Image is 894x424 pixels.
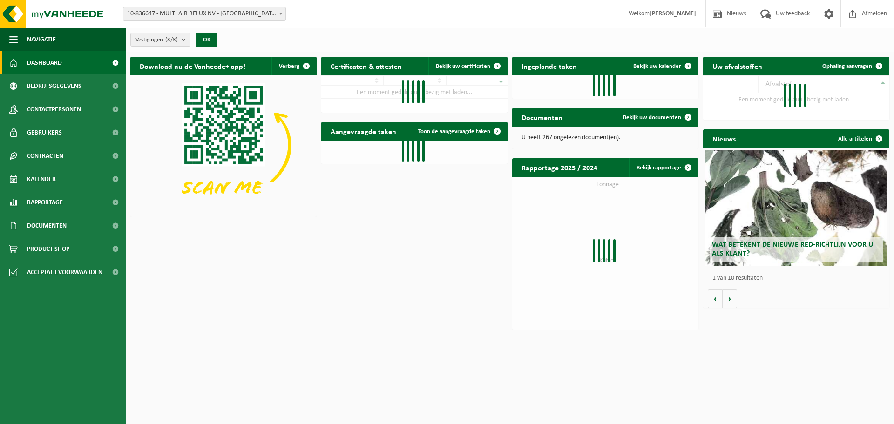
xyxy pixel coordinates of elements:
button: Volgende [723,289,737,308]
h2: Certificaten & attesten [321,57,411,75]
span: Bekijk uw kalender [633,63,681,69]
span: 10-836647 - MULTI AIR BELUX NV - NAZARETH [123,7,286,21]
h2: Uw afvalstoffen [703,57,772,75]
span: Navigatie [27,28,56,51]
span: Bekijk uw documenten [623,114,681,121]
span: Documenten [27,214,67,237]
button: Verberg [271,57,316,75]
span: Bekijk uw certificaten [436,63,490,69]
span: Contracten [27,144,63,168]
button: OK [196,33,217,47]
span: Gebruikers [27,121,62,144]
h2: Aangevraagde taken [321,122,406,140]
span: Rapportage [27,191,63,214]
span: Wat betekent de nieuwe RED-richtlijn voor u als klant? [712,241,873,257]
p: 1 van 10 resultaten [712,275,885,282]
count: (3/3) [165,37,178,43]
h2: Nieuws [703,129,745,148]
a: Alle artikelen [831,129,888,148]
h2: Rapportage 2025 / 2024 [512,158,607,176]
img: Download de VHEPlus App [130,75,317,215]
span: Ophaling aanvragen [822,63,872,69]
a: Bekijk rapportage [629,158,698,177]
a: Bekijk uw certificaten [428,57,507,75]
span: Toon de aangevraagde taken [418,128,490,135]
span: Bedrijfsgegevens [27,74,81,98]
button: Vestigingen(3/3) [130,33,190,47]
button: Vorige [708,289,723,308]
a: Wat betekent de nieuwe RED-richtlijn voor u als klant? [705,150,887,266]
h2: Download nu de Vanheede+ app! [130,57,255,75]
a: Toon de aangevraagde taken [411,122,507,141]
span: Contactpersonen [27,98,81,121]
span: Dashboard [27,51,62,74]
span: Product Shop [27,237,69,261]
span: Kalender [27,168,56,191]
span: Vestigingen [135,33,178,47]
span: Verberg [279,63,299,69]
p: U heeft 267 ongelezen document(en). [521,135,689,141]
h2: Documenten [512,108,572,126]
a: Bekijk uw documenten [616,108,698,127]
span: 10-836647 - MULTI AIR BELUX NV - NAZARETH [123,7,285,20]
strong: [PERSON_NAME] [650,10,696,17]
a: Bekijk uw kalender [626,57,698,75]
span: Acceptatievoorwaarden [27,261,102,284]
h2: Ingeplande taken [512,57,586,75]
a: Ophaling aanvragen [815,57,888,75]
